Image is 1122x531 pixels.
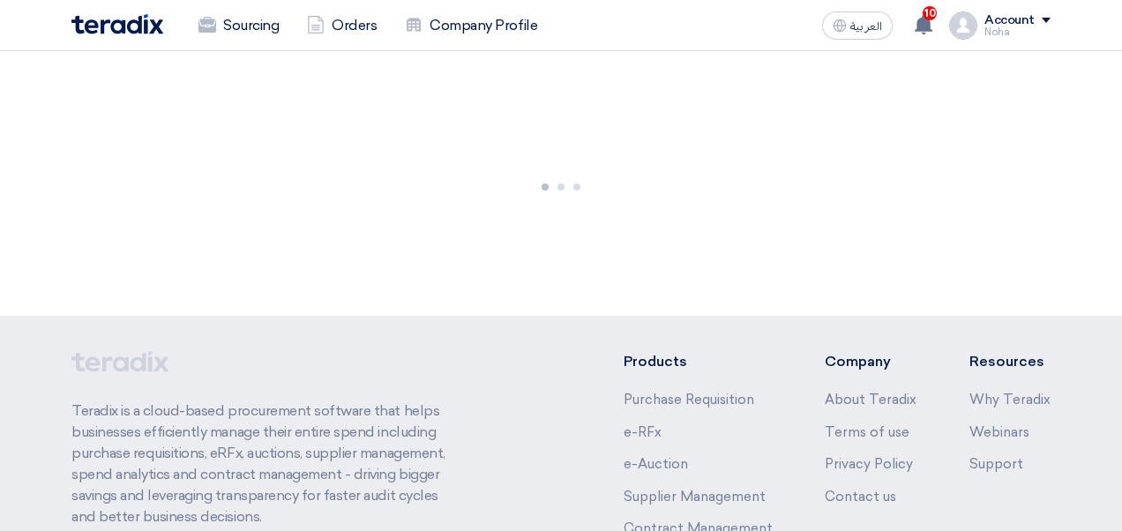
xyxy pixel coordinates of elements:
[825,424,909,440] a: Terms of use
[624,489,766,505] a: Supplier Management
[825,351,916,372] li: Company
[825,489,896,505] a: Contact us
[624,351,773,372] li: Products
[949,11,977,40] img: profile_test.png
[624,392,754,408] a: Purchase Requisition
[624,456,688,472] a: e-Auction
[293,6,391,45] a: Orders
[984,27,1051,37] div: Noha
[624,424,662,440] a: e-RFx
[822,11,893,40] button: العربية
[984,13,1035,28] div: Account
[969,351,1051,372] li: Resources
[71,14,163,34] img: Teradix logo
[825,392,916,408] a: About Teradix
[969,392,1051,408] a: Why Teradix
[71,400,463,527] p: Teradix is a cloud-based procurement software that helps businesses efficiently manage their enti...
[969,456,1023,472] a: Support
[391,6,551,45] a: Company Profile
[825,456,913,472] a: Privacy Policy
[969,424,1029,440] a: Webinars
[184,6,293,45] a: Sourcing
[850,20,882,33] span: العربية
[923,6,937,20] span: 10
